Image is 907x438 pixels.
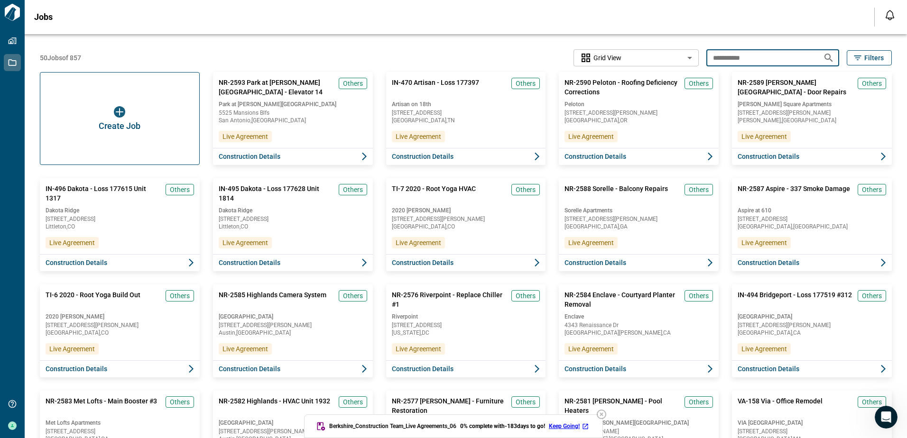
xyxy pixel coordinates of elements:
[689,291,709,301] span: Others
[738,258,799,267] span: Construction Details
[219,207,367,214] span: Dakota Ridge
[219,290,326,309] span: NR-2585 Highlands Camera System
[46,330,194,336] span: [GEOGRAPHIC_DATA] , CO
[732,148,892,165] button: Construction Details
[738,364,799,374] span: Construction Details
[738,100,886,108] span: [PERSON_NAME] Square Apartments
[219,78,335,97] span: NR-2593 Park at [PERSON_NAME][GEOGRAPHIC_DATA] - Elevator 14
[847,50,892,65] button: Filters
[40,360,200,377] button: Construction Details
[565,184,668,203] span: NR-2588 Sorelle - Balcony Repairs
[738,118,886,123] span: [PERSON_NAME] , [GEOGRAPHIC_DATA]
[460,422,545,430] span: 0 % complete with -183 days to go!
[738,152,799,161] span: Construction Details
[46,419,194,427] span: Met Lofts Apartments
[819,48,838,67] button: Search jobs
[343,185,363,194] span: Others
[565,290,681,309] span: NR-2584 Enclave - Courtyard Planter Removal
[565,364,626,374] span: Construction Details
[738,216,886,222] span: [STREET_ADDRESS]
[213,148,373,165] button: Construction Details
[219,110,367,116] span: 5525 Mansions Blfs
[49,238,95,247] span: Live Agreement
[392,224,540,229] span: [GEOGRAPHIC_DATA] , CO
[46,364,107,374] span: Construction Details
[219,100,367,108] span: Park at [PERSON_NAME][GEOGRAPHIC_DATA]
[222,344,268,354] span: Live Agreement
[219,184,335,203] span: IN-495 Dakota - Loss 177628 Unit 1814
[392,313,540,320] span: Riverpoint
[392,216,540,222] span: [STREET_ADDRESS][PERSON_NAME]
[396,344,441,354] span: Live Agreement
[738,207,886,214] span: Aspire at 610
[862,185,882,194] span: Others
[219,152,280,161] span: Construction Details
[396,238,441,247] span: Live Agreement
[862,397,882,407] span: Others
[392,396,508,415] span: NR-2577 [PERSON_NAME] - Furniture Restoration
[565,258,626,267] span: Construction Details
[568,132,614,141] span: Live Agreement
[565,224,713,229] span: [GEOGRAPHIC_DATA] , GA
[46,184,162,203] span: IN-496 Dakota - Loss 177615 Unit 1317
[593,53,621,63] span: Grid View
[516,185,536,194] span: Others
[386,254,546,271] button: Construction Details
[568,238,614,247] span: Live Agreement
[392,110,540,116] span: [STREET_ADDRESS]
[46,429,194,434] span: [STREET_ADDRESS]
[732,254,892,271] button: Construction Details
[738,313,886,320] span: [GEOGRAPHIC_DATA]
[343,397,363,407] span: Others
[738,290,852,309] span: IN-494 Bridgeport - Loss 177519 #312
[864,53,884,63] span: Filters
[568,344,614,354] span: Live Agreement
[738,396,823,415] span: VA-158 Via - Office Remodel
[738,78,854,97] span: NR-2589 [PERSON_NAME][GEOGRAPHIC_DATA] - Door Repairs
[343,291,363,301] span: Others
[549,422,591,430] a: Keep Going!
[565,78,681,97] span: NR-2590 Peloton - Roofing Deficiency Corrections
[565,118,713,123] span: [GEOGRAPHIC_DATA] , OR
[738,322,886,328] span: [STREET_ADDRESS][PERSON_NAME]
[219,258,280,267] span: Construction Details
[565,322,713,328] span: 4343 Renaissance Dr
[40,254,200,271] button: Construction Details
[732,360,892,377] button: Construction Details
[565,100,713,108] span: Peloton
[392,152,453,161] span: Construction Details
[219,216,367,222] span: [STREET_ADDRESS]
[689,185,709,194] span: Others
[46,322,194,328] span: [STREET_ADDRESS][PERSON_NAME]
[46,290,140,309] span: TI-6 2020 - Root Yoga Build Out
[222,132,268,141] span: Live Agreement
[219,364,280,374] span: Construction Details
[114,106,125,118] img: icon button
[343,79,363,88] span: Others
[516,397,536,407] span: Others
[738,110,886,116] span: [STREET_ADDRESS][PERSON_NAME]
[386,360,546,377] button: Construction Details
[565,396,681,415] span: NR-2581 [PERSON_NAME] - Pool Heaters
[34,12,53,22] span: Jobs
[40,53,81,63] span: 50 Jobs of 857
[386,148,546,165] button: Construction Details
[170,291,190,301] span: Others
[392,78,479,97] span: IN-470 Artisan - Loss 177397
[565,429,713,434] span: 300 [PERSON_NAME]
[392,207,540,214] span: 2020 [PERSON_NAME]
[738,419,886,427] span: VIA [GEOGRAPHIC_DATA]
[219,322,367,328] span: [STREET_ADDRESS][PERSON_NAME]
[565,216,713,222] span: [STREET_ADDRESS][PERSON_NAME]
[689,397,709,407] span: Others
[882,8,898,23] button: Open notification feed
[559,254,719,271] button: Construction Details
[875,406,898,429] iframe: Intercom live chat
[862,79,882,88] span: Others
[219,313,367,320] span: [GEOGRAPHIC_DATA]
[565,110,713,116] span: [STREET_ADDRESS][PERSON_NAME]
[396,132,441,141] span: Live Agreement
[392,322,540,328] span: [STREET_ADDRESS]
[219,419,367,427] span: [GEOGRAPHIC_DATA]
[46,313,194,320] span: 2020 [PERSON_NAME]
